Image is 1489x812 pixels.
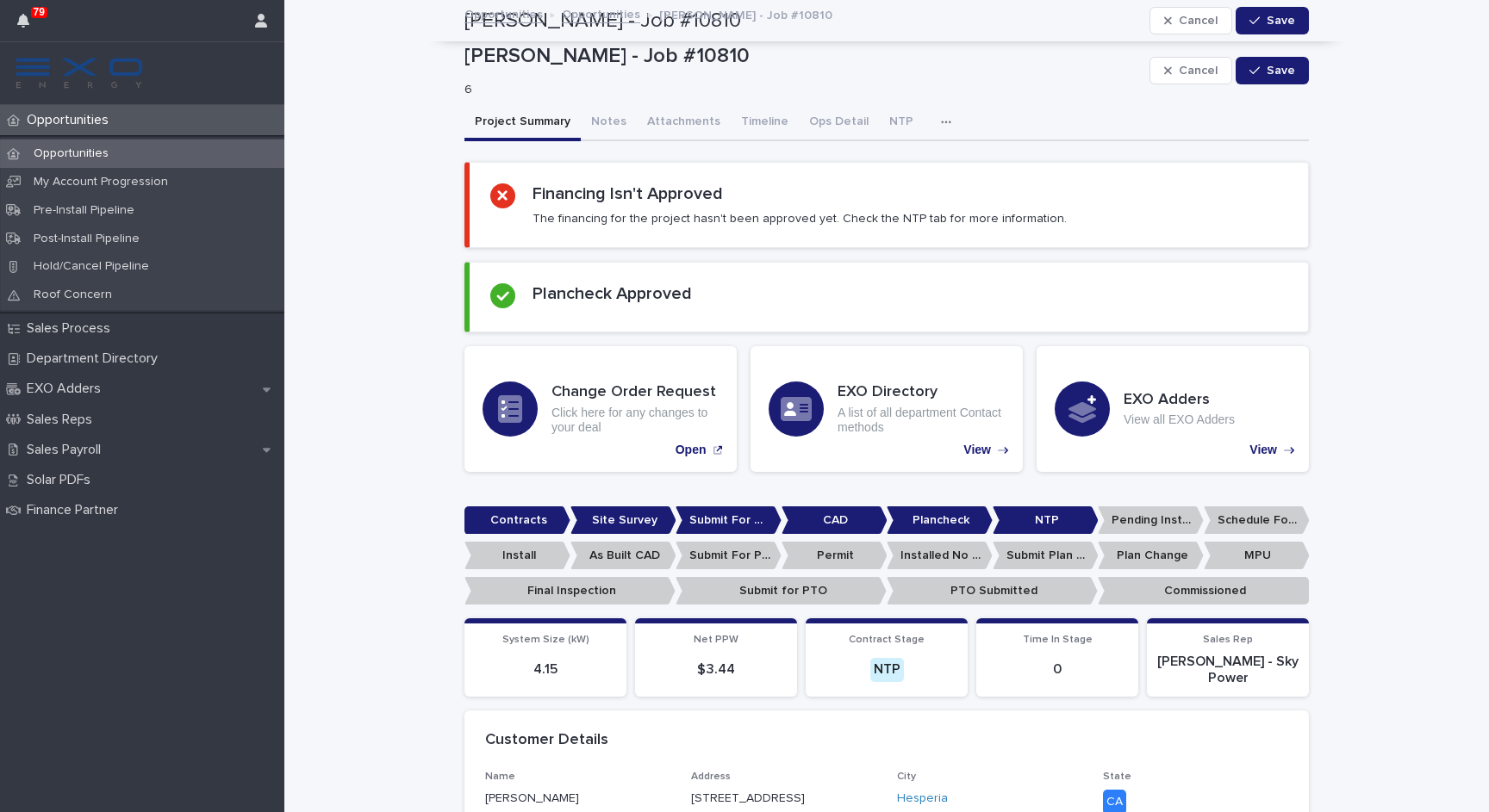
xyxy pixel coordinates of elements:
p: A list of all department Contact methods [838,406,1005,435]
p: Installed No Permit [887,542,993,570]
h3: EXO Adders [1124,391,1235,410]
p: Department Directory [20,350,171,367]
span: Cancel [1179,65,1218,77]
p: Sales Process [20,320,124,337]
h2: Financing Isn't Approved [533,183,723,204]
p: 4.15 [475,661,616,678]
h3: EXO Directory [838,383,1005,402]
p: Contracts [464,506,570,535]
p: [PERSON_NAME] - Job #10810 [464,44,1143,69]
p: Install [464,542,570,570]
p: Schedule For Install [1204,506,1310,535]
p: Submit For CAD [676,506,782,535]
a: Hesperia [897,790,948,808]
p: Solar PDFs [20,472,104,488]
button: Notes [581,105,637,141]
a: Open [464,346,737,472]
a: Opportunities [464,3,543,23]
p: [PERSON_NAME] - Sky Power [1157,654,1299,686]
span: Sales Rep [1203,635,1253,645]
a: Opportunities [562,3,640,23]
p: CAD [782,506,888,535]
p: NTP [993,506,1099,535]
p: PTO Submitted [887,577,1098,605]
p: View [1249,443,1277,457]
p: 0 [987,661,1128,678]
span: Name [485,772,515,782]
span: State [1103,772,1131,782]
p: View all EXO Adders [1124,412,1235,427]
p: Click here for any changes to your deal [551,406,719,435]
div: 79 [17,10,40,41]
p: Submit For Permit [676,542,782,570]
p: 6 [464,83,1136,97]
p: Sales Payroll [20,442,115,458]
p: Site Survey [570,506,676,535]
p: Commissioned [1098,577,1309,605]
p: Plancheck [887,506,993,535]
p: Hold/Cancel Pipeline [20,259,163,274]
p: Post-Install Pipeline [20,232,153,246]
p: My Account Progression [20,175,182,189]
p: Submit for PTO [676,577,887,605]
p: As Built CAD [570,542,676,570]
p: Opportunities [20,112,122,128]
span: Address [691,772,731,782]
a: View [751,346,1023,472]
span: City [897,772,916,782]
h2: Plancheck Approved [533,283,692,304]
p: Permit [782,542,888,570]
button: Save [1236,57,1309,84]
h2: Customer Details [485,731,608,750]
p: [STREET_ADDRESS] [691,790,805,808]
button: Attachments [637,105,731,141]
button: NTP [879,105,924,141]
div: NTP [870,658,904,681]
button: Timeline [731,105,799,141]
span: Save [1267,65,1295,77]
p: Plan Change [1098,542,1204,570]
span: System Size (kW) [502,635,589,645]
a: View [1037,346,1309,472]
p: The financing for the project hasn't been approved yet. Check the NTP tab for more information. [533,211,1067,226]
p: View [963,443,991,457]
p: Open [676,443,707,457]
span: Net PPW [694,635,738,645]
p: [PERSON_NAME] [485,790,670,808]
p: Roof Concern [20,288,126,302]
p: Submit Plan Change [993,542,1099,570]
p: EXO Adders [20,381,115,397]
button: Cancel [1149,57,1232,84]
p: Final Inspection [464,577,676,605]
button: Ops Detail [799,105,879,141]
span: Time In Stage [1023,635,1093,645]
p: Sales Reps [20,412,106,428]
img: FKS5r6ZBThi8E5hshIGi [14,56,145,90]
p: Pending Install Task [1098,506,1204,535]
button: Project Summary [464,105,581,141]
span: Contract Stage [849,635,925,645]
h3: Change Order Request [551,383,719,402]
p: [PERSON_NAME] - Job #10810 [659,4,832,23]
p: MPU [1204,542,1310,570]
p: $ 3.44 [645,661,787,678]
p: 79 [34,6,45,18]
p: Finance Partner [20,502,132,518]
p: Opportunities [20,146,122,161]
p: Pre-Install Pipeline [20,203,148,218]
